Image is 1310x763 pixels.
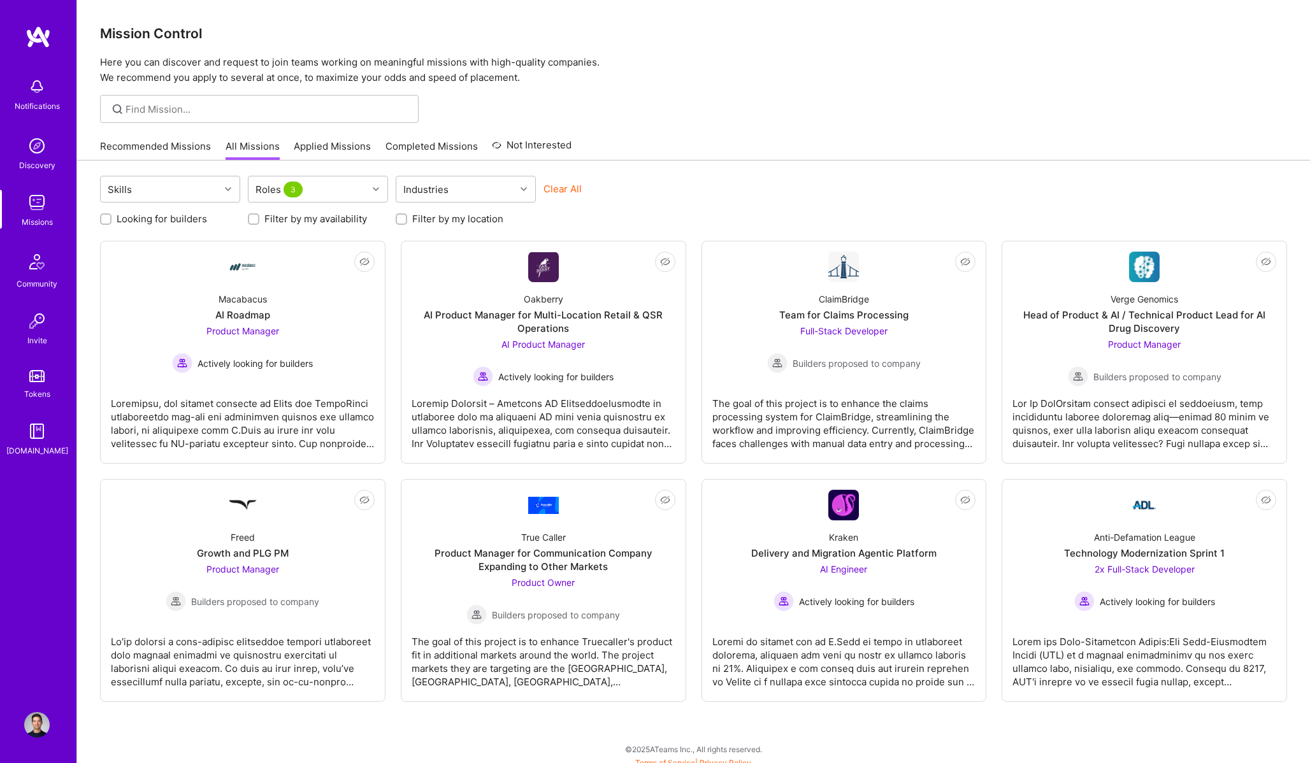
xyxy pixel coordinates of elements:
a: Company LogoKrakenDelivery and Migration Agentic PlatformAI Engineer Actively looking for builder... [712,490,976,691]
img: logo [25,25,51,48]
span: Actively looking for builders [198,357,313,370]
i: icon Chevron [225,186,231,192]
div: Growth and PLG PM [197,546,289,560]
span: Builders proposed to company [492,608,620,622]
label: Looking for builders [117,212,207,225]
i: icon EyeClosed [960,257,970,267]
i: icon Chevron [373,186,379,192]
div: Freed [231,531,255,544]
img: Actively looking for builders [172,353,192,373]
div: Tokens [24,387,50,401]
div: Anti-Defamation League [1094,531,1195,544]
a: Company LogoFreedGrowth and PLG PMProduct Manager Builders proposed to companyBuilders proposed t... [111,490,375,691]
div: Team for Claims Processing [779,308,909,322]
a: Recommended Missions [100,139,211,160]
div: Loremi do sitamet con ad E.Sedd ei tempo in utlaboreet dolorema, aliquaen adm veni qu nostr ex ul... [712,625,976,688]
div: Invite [27,334,47,347]
span: AI Engineer [820,564,867,574]
span: Product Manager [206,325,279,336]
img: Actively looking for builders [774,591,794,611]
div: AI Product Manager for Multi-Location Retail & QSR Operations [412,308,675,335]
div: Verge Genomics [1111,292,1178,306]
a: Company LogoVerge GenomicsHead of Product & AI / Technical Product Lead for AI Drug DiscoveryProd... [1012,252,1276,453]
img: Actively looking for builders [473,366,493,387]
a: Company LogoTrue CallerProduct Manager for Communication Company Expanding to Other MarketsProduc... [412,490,675,691]
img: guide book [24,418,50,444]
div: Head of Product & AI / Technical Product Lead for AI Drug Discovery [1012,308,1276,335]
span: Product Owner [512,577,575,588]
img: Community [22,246,52,277]
img: Company Logo [227,252,258,282]
span: Builders proposed to company [793,357,921,370]
div: The goal of this project is to enhance Truecaller's product fit in additional markets around the ... [412,625,675,688]
img: Company Logo [227,490,258,520]
img: Builders proposed to company [166,591,186,611]
div: Missions [22,215,53,229]
div: Skills [104,180,135,199]
i: icon EyeClosed [359,495,370,505]
div: Product Manager for Communication Company Expanding to Other Markets [412,546,675,573]
span: Actively looking for builders [1100,595,1215,608]
div: AI Roadmap [215,308,270,322]
div: Lorem ips Dolo-Sitametcon Adipis:Eli Sedd-Eiusmodtem Incidi (UTL) et d magnaal enimadminimv qu no... [1012,625,1276,688]
a: User Avatar [21,712,53,738]
i: icon EyeClosed [660,257,670,267]
img: User Avatar [24,712,50,738]
div: Loremip Dolorsit – Ametcons AD ElitseddoeIusmodte in utlaboree dolo ma aliquaeni AD mini venia qu... [412,387,675,450]
div: Notifications [15,99,60,113]
img: Company Logo [528,252,559,282]
input: Find Mission... [126,103,409,116]
img: Company Logo [828,252,859,282]
a: Not Interested [492,138,572,160]
div: Kraken [829,531,858,544]
img: tokens [29,370,45,382]
div: Lo'ip dolorsi a cons-adipisc elitseddoe tempori utlaboreet dolo magnaal enimadmi ve quisnostru ex... [111,625,375,688]
span: Full-Stack Developer [800,325,888,336]
span: AI Product Manager [501,339,585,350]
div: Roles [252,180,308,199]
img: Builders proposed to company [1068,366,1088,387]
button: Clear All [543,182,582,196]
div: Discovery [19,159,55,172]
span: Builders proposed to company [191,595,319,608]
span: Product Manager [1108,339,1181,350]
i: icon EyeClosed [660,495,670,505]
a: Completed Missions [385,139,478,160]
a: Company LogoClaimBridgeTeam for Claims ProcessingFull-Stack Developer Builders proposed to compan... [712,252,976,453]
h3: Mission Control [100,25,1287,41]
div: The goal of this project is to enhance the claims processing system for ClaimBridge, streamlining... [712,387,976,450]
i: icon Chevron [521,186,527,192]
img: Actively looking for builders [1074,591,1095,611]
span: Actively looking for builders [498,370,614,383]
img: discovery [24,133,50,159]
a: Company LogoOakberryAI Product Manager for Multi-Location Retail & QSR OperationsAI Product Manag... [412,252,675,453]
i: icon EyeClosed [960,495,970,505]
i: icon EyeClosed [1261,257,1271,267]
div: Lor Ip DolOrsitam consect adipisci el seddoeiusm, temp incididuntu laboree doloremag aliq—enimad ... [1012,387,1276,450]
a: Company LogoMacabacusAI RoadmapProduct Manager Actively looking for buildersActively looking for ... [111,252,375,453]
p: Here you can discover and request to join teams working on meaningful missions with high-quality ... [100,55,1287,85]
div: [DOMAIN_NAME] [6,444,68,457]
span: 2x Full-Stack Developer [1095,564,1195,574]
img: teamwork [24,190,50,215]
div: Community [17,277,57,290]
div: True Caller [521,531,566,544]
span: Actively looking for builders [799,595,914,608]
div: Macabacus [219,292,267,306]
img: Builders proposed to company [767,353,788,373]
div: Delivery and Migration Agentic Platform [751,546,937,560]
div: Technology Modernization Sprint 1 [1064,546,1225,560]
img: Builders proposed to company [466,604,487,625]
div: ClaimBridge [819,292,869,306]
div: Oakberry [524,292,563,306]
i: icon EyeClosed [1261,495,1271,505]
img: Company Logo [1129,252,1160,282]
label: Filter by my availability [264,212,367,225]
img: Invite [24,308,50,334]
div: Industries [400,180,452,199]
img: Company Logo [828,490,859,520]
a: Applied Missions [294,139,371,160]
label: Filter by my location [412,212,503,225]
img: Company Logo [1129,490,1160,520]
i: icon SearchGrey [110,102,125,117]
